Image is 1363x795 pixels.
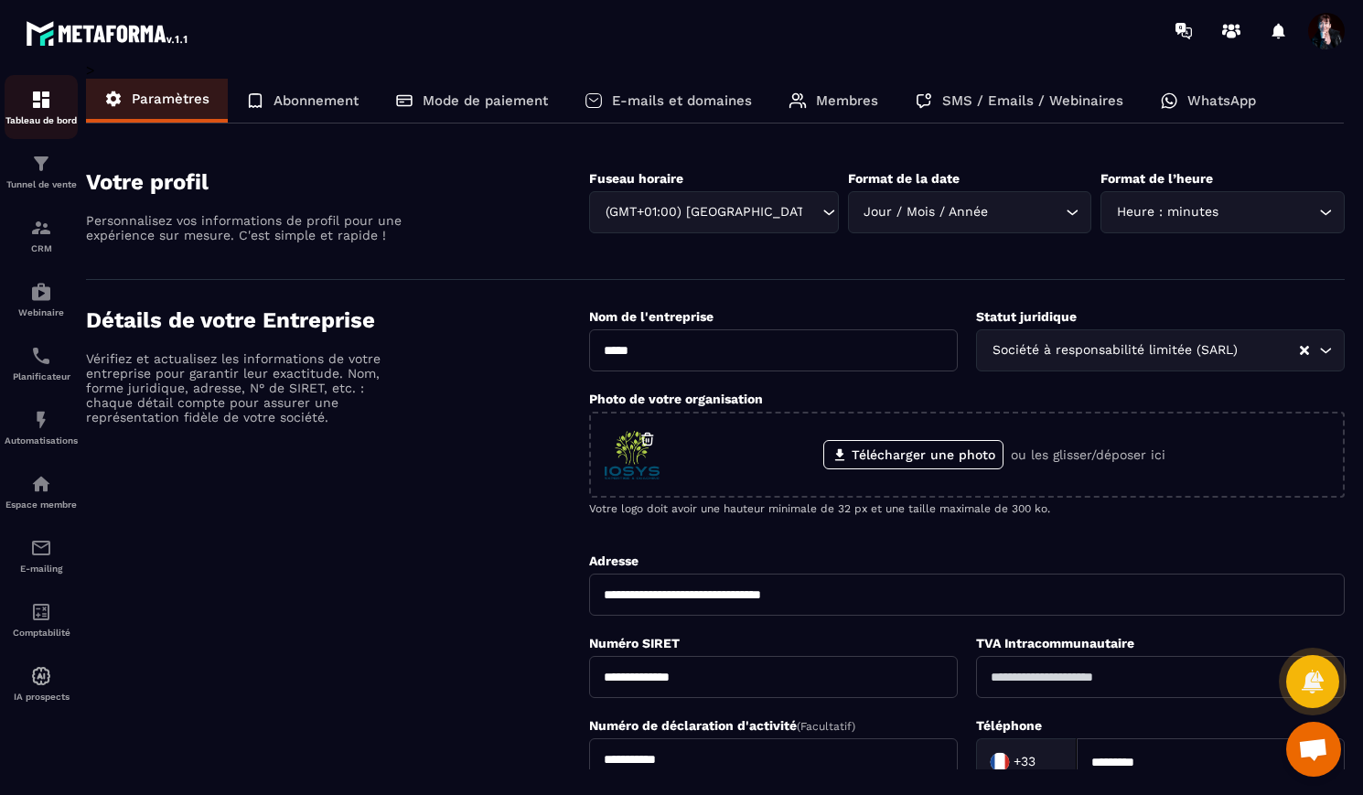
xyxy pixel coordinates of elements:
[804,202,818,222] input: Search for option
[30,217,52,239] img: formation
[1187,92,1256,109] p: WhatsApp
[1100,191,1345,233] div: Search for option
[86,169,589,195] h4: Votre profil
[589,392,763,406] label: Photo de votre organisation
[30,345,52,367] img: scheduler
[1300,344,1309,358] button: Clear Selected
[1011,447,1165,462] p: ou les glisser/déposer ici
[976,636,1134,650] label: TVA Intracommunautaire
[30,537,52,559] img: email
[589,171,683,186] label: Fuseau horaire
[589,636,680,650] label: Numéro SIRET
[5,307,78,317] p: Webinaire
[86,307,589,333] h4: Détails de votre Entreprise
[860,202,993,222] span: Jour / Mois / Année
[5,371,78,381] p: Planificateur
[5,267,78,331] a: automationsautomationsWebinaire
[612,92,752,109] p: E-mails et domaines
[1039,748,1057,776] input: Search for option
[30,89,52,111] img: formation
[5,395,78,459] a: automationsautomationsAutomatisations
[1241,340,1298,360] input: Search for option
[1112,202,1222,222] span: Heure : minutes
[5,115,78,125] p: Tableau de bord
[5,139,78,203] a: formationformationTunnel de vente
[5,587,78,651] a: accountantaccountantComptabilité
[132,91,209,107] p: Paramètres
[26,16,190,49] img: logo
[5,692,78,702] p: IA prospects
[589,502,1345,515] p: Votre logo doit avoir une hauteur minimale de 32 px et une taille maximale de 300 ko.
[816,92,878,109] p: Membres
[589,718,855,733] label: Numéro de déclaration d'activité
[30,473,52,495] img: automations
[30,409,52,431] img: automations
[30,665,52,687] img: automations
[5,75,78,139] a: formationformationTableau de bord
[5,523,78,587] a: emailemailE-mailing
[5,564,78,574] p: E-mailing
[942,92,1123,109] p: SMS / Emails / Webinaires
[797,720,855,733] span: (Facultatif)
[274,92,359,109] p: Abonnement
[5,243,78,253] p: CRM
[5,628,78,638] p: Comptabilité
[5,500,78,510] p: Espace membre
[976,329,1345,371] div: Search for option
[993,202,1062,222] input: Search for option
[976,718,1042,733] label: Téléphone
[1100,171,1213,186] label: Format de l’heure
[589,191,838,233] div: Search for option
[30,153,52,175] img: formation
[601,202,803,222] span: (GMT+01:00) [GEOGRAPHIC_DATA]
[30,281,52,303] img: automations
[988,340,1241,360] span: Société à responsabilité limitée (SARL)
[1222,202,1315,222] input: Search for option
[86,213,406,242] p: Personnalisez vos informations de profil pour une expérience sur mesure. C'est simple et rapide !
[976,738,1077,786] div: Search for option
[823,440,1003,469] label: Télécharger une photo
[589,553,639,568] label: Adresse
[5,435,78,446] p: Automatisations
[982,744,1018,780] img: Country Flag
[423,92,548,109] p: Mode de paiement
[589,309,714,324] label: Nom de l'entreprise
[848,191,1092,233] div: Search for option
[1286,722,1341,777] a: Ouvrir le chat
[848,171,960,186] label: Format de la date
[1014,753,1036,771] span: +33
[5,459,78,523] a: automationsautomationsEspace membre
[30,601,52,623] img: accountant
[5,203,78,267] a: formationformationCRM
[5,331,78,395] a: schedulerschedulerPlanificateur
[86,351,406,424] p: Vérifiez et actualisez les informations de votre entreprise pour garantir leur exactitude. Nom, f...
[976,309,1077,324] label: Statut juridique
[5,179,78,189] p: Tunnel de vente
